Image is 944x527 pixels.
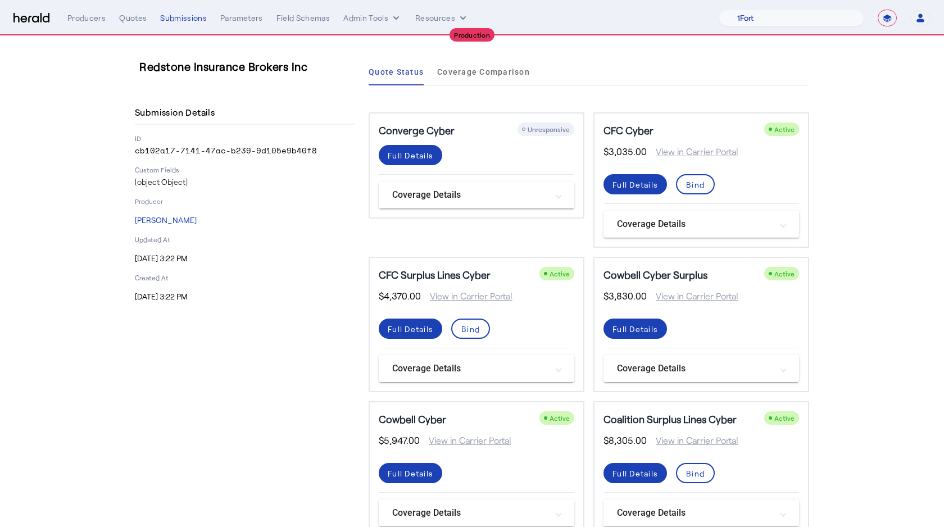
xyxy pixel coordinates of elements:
div: Field Schemas [276,12,330,24]
a: Quote Status [369,58,424,85]
span: $8,305.00 [603,434,647,447]
div: Producers [67,12,106,24]
mat-expansion-panel-header: Coverage Details [603,211,799,238]
mat-expansion-panel-header: Coverage Details [603,355,799,382]
mat-panel-title: Coverage Details [617,362,772,375]
span: Unresponsive [528,125,570,133]
span: View in Carrier Portal [647,289,738,303]
div: Parameters [220,12,263,24]
div: Production [450,28,494,42]
div: Bind [461,323,480,335]
div: Quotes [119,12,147,24]
h5: Cowbell Cyber Surplus [603,267,707,283]
span: Active [550,270,570,278]
div: Full Details [612,179,658,190]
span: $3,035.00 [603,145,647,158]
span: Active [550,414,570,422]
button: Full Details [603,174,667,194]
button: Bind [451,319,490,339]
span: Active [774,270,795,278]
img: Herald Logo [13,13,49,24]
mat-expansion-panel-header: Coverage Details [379,499,574,526]
div: Full Details [388,467,433,479]
mat-panel-title: Coverage Details [392,362,547,375]
button: Full Details [379,319,442,339]
h5: Converge Cyber [379,122,455,138]
mat-expansion-panel-header: Coverage Details [379,181,574,208]
button: Full Details [603,463,667,483]
mat-panel-title: Coverage Details [392,188,547,202]
div: Bind [686,179,705,190]
button: Full Details [379,145,442,165]
h5: Coalition Surplus Lines Cyber [603,411,737,427]
span: View in Carrier Portal [647,145,738,158]
h5: Cowbell Cyber [379,411,446,427]
p: Created At [135,273,355,282]
div: Full Details [612,323,658,335]
p: Producer [135,197,355,206]
p: [DATE] 3:22 PM [135,291,355,302]
span: View in Carrier Portal [647,434,738,447]
span: $3,830.00 [603,289,647,303]
a: Coverage Comparison [437,58,530,85]
div: Full Details [612,467,658,479]
p: Custom Fields [135,165,355,174]
div: Full Details [388,323,433,335]
div: Submissions [160,12,207,24]
span: $4,370.00 [379,289,421,303]
p: [object Object] [135,176,355,188]
span: Active [774,414,795,422]
h5: CFC Surplus Lines Cyber [379,267,491,283]
button: Resources dropdown menu [415,12,469,24]
mat-panel-title: Coverage Details [617,217,772,231]
mat-expansion-panel-header: Coverage Details [379,355,574,382]
h4: Submission Details [135,106,219,119]
button: internal dropdown menu [343,12,402,24]
button: Full Details [603,319,667,339]
div: Full Details [388,149,433,161]
span: Coverage Comparison [437,68,530,76]
span: Quote Status [369,68,424,76]
span: $5,947.00 [379,434,420,447]
mat-panel-title: Coverage Details [617,506,772,520]
button: Bind [676,174,715,194]
h3: Redstone Insurance Brokers Inc [139,58,360,74]
button: Bind [676,463,715,483]
mat-expansion-panel-header: Coverage Details [603,499,799,526]
p: [DATE] 3:22 PM [135,253,355,264]
span: View in Carrier Portal [420,434,511,447]
span: View in Carrier Portal [421,289,512,303]
span: Active [774,125,795,133]
p: [PERSON_NAME] [135,215,355,226]
h5: CFC Cyber [603,122,653,138]
p: cb102a17-7141-47ac-b239-9d105e9b40f8 [135,145,355,156]
div: Bind [686,467,705,479]
button: Full Details [379,463,442,483]
p: ID [135,134,355,143]
p: Updated At [135,235,355,244]
mat-panel-title: Coverage Details [392,506,547,520]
